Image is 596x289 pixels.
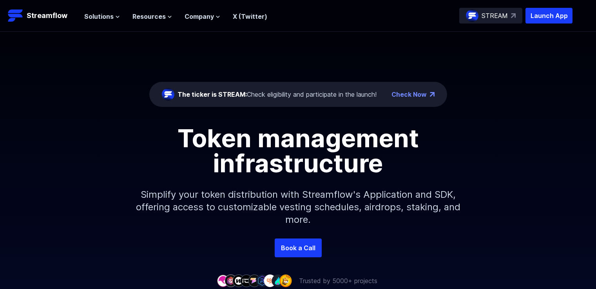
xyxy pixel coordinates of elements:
p: Trusted by 5000+ projects [299,276,377,285]
img: Streamflow Logo [8,8,24,23]
img: streamflow-logo-circle.png [466,9,478,22]
div: Check eligibility and participate in the launch! [178,90,377,99]
button: Company [185,12,220,21]
img: company-4 [240,275,253,287]
img: top-right-arrow.svg [511,13,516,18]
p: Simplify your token distribution with Streamflow's Application and SDK, offering access to custom... [130,176,467,238]
a: Streamflow [8,8,76,23]
img: company-2 [225,275,237,287]
img: company-1 [217,275,229,287]
button: Launch App [525,8,572,23]
a: Check Now [391,90,427,99]
a: STREAM [459,8,522,23]
span: Resources [132,12,166,21]
img: company-5 [248,275,261,287]
button: Solutions [84,12,120,21]
h1: Token management infrastructure [122,126,475,176]
img: company-6 [256,275,268,287]
span: Company [185,12,214,21]
img: company-7 [264,275,276,287]
img: company-8 [272,275,284,287]
a: X (Twitter) [233,13,267,20]
button: Resources [132,12,172,21]
img: streamflow-logo-circle.png [162,88,174,101]
img: company-3 [232,275,245,287]
p: STREAM [482,11,508,20]
span: The ticker is STREAM: [178,90,247,98]
span: Solutions [84,12,114,21]
p: Streamflow [27,10,67,21]
img: company-9 [279,275,292,287]
a: Book a Call [275,238,322,257]
img: top-right-arrow.png [430,92,435,97]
